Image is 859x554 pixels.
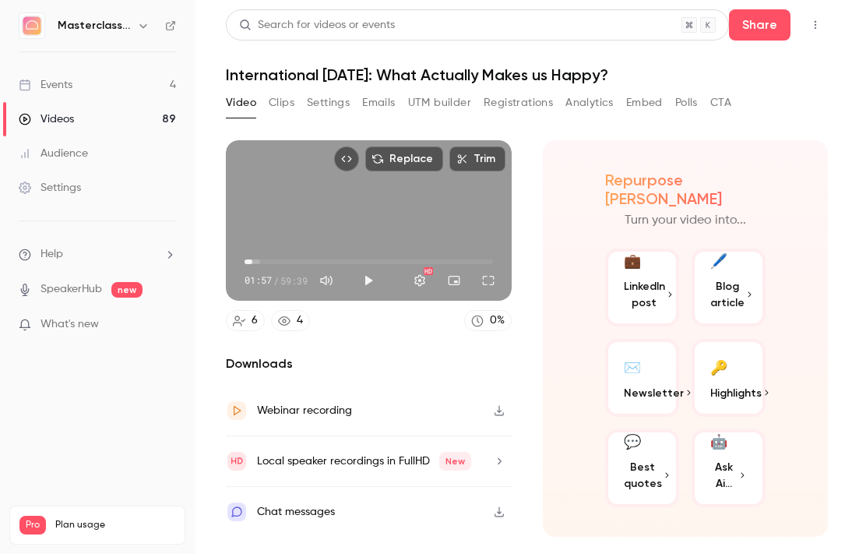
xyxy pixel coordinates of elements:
[280,273,308,288] span: 59:39
[473,265,504,296] button: Full screen
[245,273,308,288] div: 01:57
[424,267,433,275] div: HD
[605,339,679,417] button: ✉️Newsletter
[19,111,74,127] div: Videos
[40,281,102,298] a: SpeakerHub
[226,355,512,373] h2: Downloads
[729,9,790,41] button: Share
[404,265,435,296] button: Settings
[710,459,738,492] span: Ask Ai...
[252,312,258,329] div: 6
[239,17,395,34] div: Search for videos or events
[624,355,641,379] div: ✉️
[245,273,272,288] span: 01:57
[605,171,766,208] h2: Repurpose [PERSON_NAME]
[692,249,766,326] button: 🖊️Blog article
[605,249,679,326] button: 💼LinkedIn post
[19,516,46,535] span: Pro
[692,339,766,417] button: 🔑Highlights
[624,432,641,453] div: 💬
[710,278,745,311] span: Blog article
[624,251,641,272] div: 💼
[438,265,470,296] button: Turn on miniplayer
[353,265,384,296] button: Play
[710,251,727,272] div: 🖊️
[55,519,175,531] span: Plan usage
[257,503,335,521] div: Chat messages
[449,146,505,171] button: Trim
[692,429,766,507] button: 🤖Ask Ai...
[40,246,63,263] span: Help
[710,90,731,115] button: CTA
[675,90,698,115] button: Polls
[439,452,471,471] span: New
[624,385,684,401] span: Newsletter
[19,246,176,263] li: help-dropdown-opener
[334,146,359,171] button: Embed video
[111,282,143,298] span: new
[365,146,443,171] button: Replace
[626,90,663,115] button: Embed
[803,12,828,37] button: Top Bar Actions
[710,355,727,379] div: 🔑
[624,459,662,492] span: Best quotes
[307,90,350,115] button: Settings
[273,273,279,288] span: /
[565,90,614,115] button: Analytics
[257,452,471,471] div: Local speaker recordings in FullHD
[624,278,665,311] span: LinkedIn post
[40,316,99,333] span: What's new
[311,265,342,296] button: Mute
[271,310,310,331] a: 4
[464,310,512,331] a: 0%
[408,90,471,115] button: UTM builder
[362,90,395,115] button: Emails
[226,310,265,331] a: 6
[257,401,352,420] div: Webinar recording
[226,65,828,84] h1: International [DATE]: What Actually Makes us Happy?
[297,312,303,329] div: 4
[710,432,727,453] div: 🤖
[605,429,679,507] button: 💬Best quotes
[484,90,553,115] button: Registrations
[269,90,294,115] button: Clips
[19,77,72,93] div: Events
[157,318,176,332] iframe: Noticeable Trigger
[19,146,88,161] div: Audience
[226,90,256,115] button: Video
[490,312,505,329] div: 0 %
[19,180,81,196] div: Settings
[625,211,746,230] p: Turn your video into...
[58,18,131,34] h6: Masterclass Channel
[710,385,762,401] span: Highlights
[19,13,44,38] img: Masterclass Channel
